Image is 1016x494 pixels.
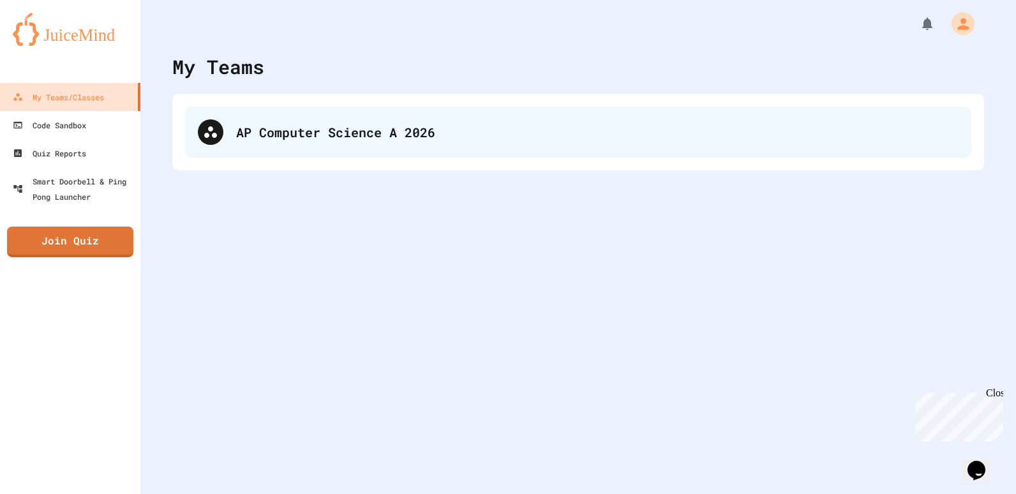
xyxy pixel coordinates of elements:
div: My Teams [172,52,264,81]
div: My Notifications [896,13,938,34]
div: My Account [938,9,978,38]
div: My Teams/Classes [13,89,104,105]
div: Code Sandbox [13,117,86,133]
div: Chat with us now!Close [5,5,88,81]
iframe: chat widget [910,387,1003,442]
a: Join Quiz [7,227,133,257]
div: AP Computer Science A 2026 [236,123,959,142]
div: Smart Doorbell & Ping Pong Launcher [13,174,135,204]
iframe: chat widget [962,443,1003,481]
div: AP Computer Science A 2026 [185,107,971,158]
div: Quiz Reports [13,146,86,161]
img: logo-orange.svg [13,13,128,46]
